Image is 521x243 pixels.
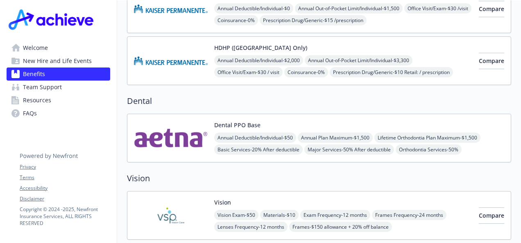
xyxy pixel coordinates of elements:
a: Benefits [7,67,110,81]
span: Compare [479,57,504,65]
span: Prescription Drug/Generic - $10 Retail: / prescription [330,67,453,77]
span: Lifetime Orthodontia Plan Maximum - $1,500 [374,133,480,143]
h2: Dental [127,95,511,107]
span: Office Visit/Exam - $30 /visit [404,3,471,13]
img: Vision Service Plan carrier logo [134,198,208,233]
span: Compare [479,211,504,219]
a: FAQs [7,107,110,120]
button: Compare [479,207,504,224]
span: New Hire and Life Events [23,54,92,67]
a: Resources [7,94,110,107]
button: HDHP ([GEOGRAPHIC_DATA] Only) [214,43,307,52]
p: Copyright © 2024 - 2025 , Newfront Insurance Services, ALL RIGHTS RESERVED [20,206,110,227]
img: Aetna Inc carrier logo [134,121,208,155]
a: Disclaimer [20,195,110,202]
span: Frames Frequency - 24 months [372,210,446,220]
span: Vision Exam - $50 [214,210,258,220]
span: Annual Plan Maximum - $1,500 [298,133,373,143]
button: Vision [214,198,231,207]
img: Kaiser Permanente Insurance Company carrier logo [134,43,208,78]
span: Coinsurance - 0% [284,67,328,77]
span: Annual Deductible/Individual - $2,000 [214,55,303,65]
a: Privacy [20,163,110,171]
span: FAQs [23,107,37,120]
span: Team Support [23,81,62,94]
span: Frames - $150 allowance + 20% off balance [289,222,392,232]
span: Basic Services - 20% After deductible [214,144,303,155]
a: New Hire and Life Events [7,54,110,67]
span: Compare [479,5,504,13]
span: Major Services - 50% After deductible [304,144,394,155]
a: Accessibility [20,184,110,192]
span: Annual Out-of-Pocket Limit/Individual - $3,300 [305,55,412,65]
span: Welcome [23,41,48,54]
span: Benefits [23,67,45,81]
span: Resources [23,94,51,107]
span: Orthodontia Services - 50% [396,144,462,155]
span: Prescription Drug/Generic - $15 /prescription [260,15,367,25]
h2: Vision [127,172,511,184]
span: Exam Frequency - 12 months [300,210,370,220]
span: Lenses Frequency - 12 months [214,222,288,232]
span: Annual Deductible/Individual - $50 [214,133,296,143]
span: Office Visit/Exam - $30 / visit [214,67,283,77]
span: Materials - $10 [260,210,299,220]
button: Compare [479,53,504,69]
a: Welcome [7,41,110,54]
span: Annual Deductible/Individual - $0 [214,3,293,13]
span: Annual Out-of-Pocket Limit/Individual - $1,500 [295,3,403,13]
a: Team Support [7,81,110,94]
a: Terms [20,174,110,181]
button: Dental PPO Base [214,121,260,129]
button: Compare [479,1,504,17]
span: Coinsurance - 0% [214,15,258,25]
